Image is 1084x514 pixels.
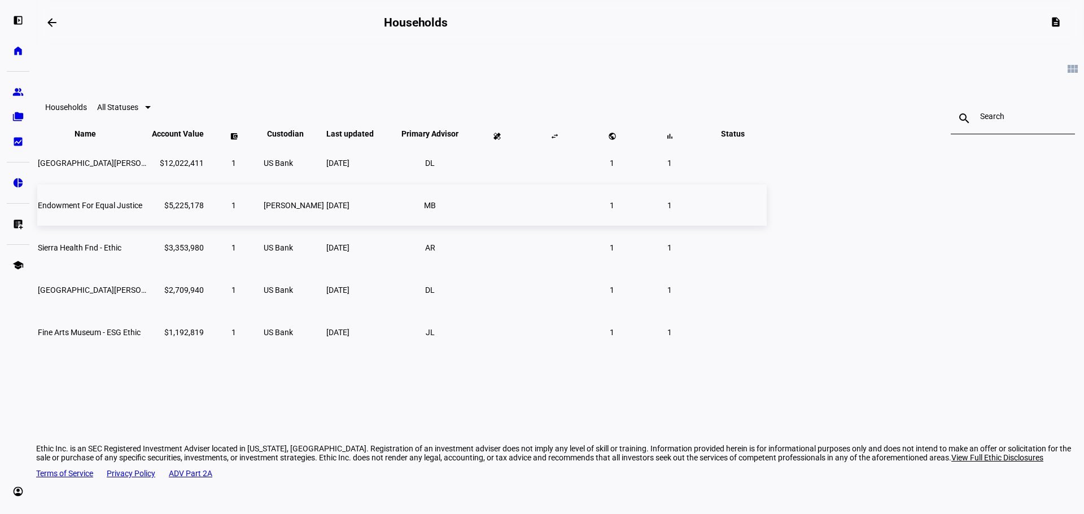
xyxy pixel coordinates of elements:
td: $1,192,819 [151,311,204,353]
li: AR [420,238,440,258]
span: 1 [667,201,672,210]
span: 1 [667,243,672,252]
span: [PERSON_NAME] [264,201,324,210]
mat-icon: arrow_backwards [45,16,59,29]
a: pie_chart [7,172,29,194]
span: All Statuses [97,103,138,112]
span: Primary Advisor [393,129,467,138]
span: [DATE] [326,328,349,337]
span: [DATE] [326,243,349,252]
li: DL [420,280,440,300]
eth-mat-symbol: home [12,45,24,56]
span: Last updated [326,129,391,138]
span: [DATE] [326,159,349,168]
span: 1 [231,201,236,210]
span: 1 [667,328,672,337]
span: Santa Barbara Museum Nat Hist-ethic [38,159,224,168]
a: Privacy Policy [107,469,155,478]
h2: Households [384,16,448,29]
eth-mat-symbol: pie_chart [12,177,24,188]
a: ADV Part 2A [169,469,212,478]
span: Fine Arts Museum - ESG Ethic [38,328,141,337]
span: 1 [610,328,614,337]
eth-mat-symbol: group [12,86,24,98]
span: Status [713,129,753,138]
span: [DATE] [326,201,349,210]
span: View Full Ethic Disclosures [951,453,1043,462]
a: bid_landscape [7,130,29,153]
span: US Bank [264,285,293,295]
span: 1 [610,159,614,168]
td: $2,709,940 [151,269,204,310]
span: 1 [231,159,236,168]
span: 1 [231,328,236,337]
span: Custodian [267,129,321,138]
eth-mat-symbol: account_circle [12,486,24,497]
mat-icon: view_module [1066,62,1079,76]
td: $5,225,178 [151,184,204,226]
span: Name [75,129,113,138]
span: US Bank [264,328,293,337]
td: $12,022,411 [151,142,204,183]
a: home [7,39,29,62]
eth-mat-symbol: left_panel_open [12,15,24,26]
span: US Bank [264,243,293,252]
span: 1 [231,243,236,252]
span: [DATE] [326,285,349,295]
span: Account Value [152,129,204,138]
span: 1 [610,285,614,295]
span: 1 [610,201,614,210]
eth-mat-symbol: list_alt_add [12,218,24,230]
a: Terms of Service [36,469,93,478]
li: MB [420,195,440,216]
span: US Bank [264,159,293,168]
span: 1 [231,285,236,295]
eth-mat-symbol: bid_landscape [12,136,24,147]
span: 1 [610,243,614,252]
input: Search [980,112,1046,121]
span: Endowment For Equal Justice [38,201,142,210]
a: group [7,81,29,103]
li: JL [420,322,440,342]
div: Ethic Inc. is an SEC Registered Investment Adviser located in [US_STATE], [GEOGRAPHIC_DATA]. Regi... [36,444,1084,462]
a: folder_copy [7,106,29,128]
eth-mat-symbol: school [12,260,24,271]
li: DL [420,153,440,173]
span: 1 [667,285,672,295]
eth-mat-symbol: folder_copy [12,111,24,122]
eth-data-table-title: Households [45,103,87,112]
mat-icon: search [951,112,978,125]
span: 1 [667,159,672,168]
td: $3,353,980 [151,227,204,268]
span: Santa Barbara Museum Nat - Ethic Imp [38,285,228,295]
mat-icon: description [1050,16,1061,28]
span: Sierra Health Fnd - Ethic [38,243,121,252]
